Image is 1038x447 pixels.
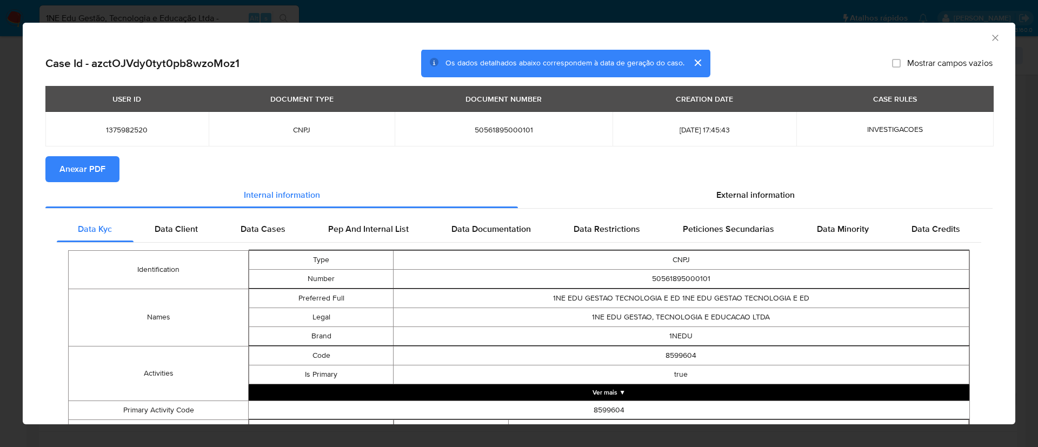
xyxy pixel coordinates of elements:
[393,250,969,269] td: CNPJ
[574,223,640,235] span: Data Restrictions
[249,346,393,365] td: Code
[716,189,795,201] span: External information
[867,90,923,108] div: CASE RULES
[45,182,993,208] div: Detailed info
[249,365,393,384] td: Is Primary
[69,346,249,401] td: Activities
[867,124,923,135] span: INVESTIGACOES
[394,419,509,438] td: Type
[249,250,393,269] td: Type
[249,401,970,419] td: 8599604
[393,326,969,345] td: 1NEDU
[408,125,600,135] span: 50561895000101
[155,223,198,235] span: Data Client
[78,223,112,235] span: Data Kyc
[69,401,249,419] td: Primary Activity Code
[57,216,981,242] div: Detailed internal info
[669,90,740,108] div: CREATION DATE
[249,326,393,345] td: Brand
[23,23,1015,424] div: closure-recommendation-modal
[459,90,548,108] div: DOCUMENT NUMBER
[393,289,969,308] td: 1NE EDU GESTAO TECNOLOGIA E ED 1NE EDU GESTAO TECNOLOGIA E ED
[393,346,969,365] td: 8599604
[990,32,1000,42] button: Fechar a janela
[328,223,409,235] span: Pep And Internal List
[907,58,993,69] span: Mostrar campos vazios
[45,156,119,182] button: Anexar PDF
[241,223,285,235] span: Data Cases
[59,157,105,181] span: Anexar PDF
[393,308,969,326] td: 1NE EDU GESTAO, TECNOLOGIA E EDUCACAO LTDA
[626,125,783,135] span: [DATE] 17:45:43
[445,58,684,69] span: Os dados detalhados abaixo correspondem à data de geração do caso.
[684,50,710,76] button: cerrar
[264,90,340,108] div: DOCUMENT TYPE
[892,59,901,68] input: Mostrar campos vazios
[817,223,869,235] span: Data Minority
[249,384,969,401] button: Expand array
[911,223,960,235] span: Data Credits
[249,269,393,288] td: Number
[222,125,382,135] span: CNPJ
[509,419,969,438] td: CNPJ
[393,269,969,288] td: 50561895000101
[451,223,531,235] span: Data Documentation
[58,125,196,135] span: 1375982520
[69,289,249,346] td: Names
[249,308,393,326] td: Legal
[244,189,320,201] span: Internal information
[69,250,249,289] td: Identification
[249,289,393,308] td: Preferred Full
[683,223,774,235] span: Peticiones Secundarias
[45,56,239,70] h2: Case Id - azctOJVdy0tyt0pb8wzoMoz1
[106,90,148,108] div: USER ID
[393,365,969,384] td: true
